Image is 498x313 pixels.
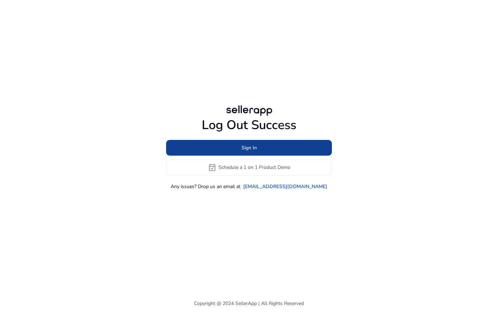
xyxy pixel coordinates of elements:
[166,159,332,176] button: event_availableSchedule a 1 on 1 Product Demo
[243,183,327,190] a: [EMAIL_ADDRESS][DOMAIN_NAME]
[171,183,240,190] p: Any issues? Drop us an email at
[241,144,257,151] span: Sign In
[208,163,216,172] span: event_available
[166,118,332,133] h1: Log Out Success
[166,140,332,156] button: Sign In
